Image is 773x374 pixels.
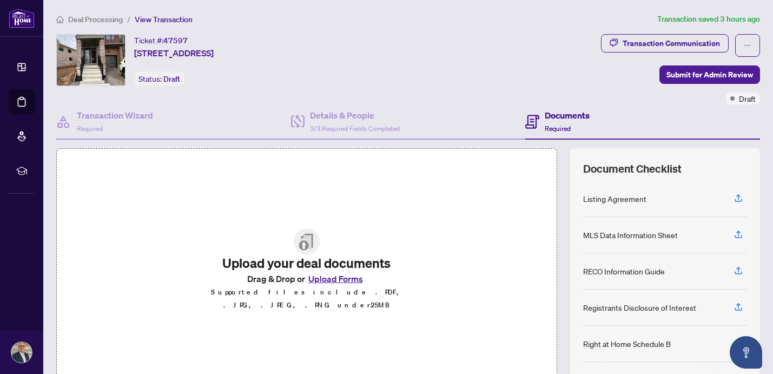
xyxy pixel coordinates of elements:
[134,47,214,60] span: [STREET_ADDRESS]
[134,34,188,47] div: Ticket #:
[666,66,753,83] span: Submit for Admin Review
[744,42,751,49] span: ellipsis
[294,228,320,254] img: File Upload
[135,15,193,24] span: View Transaction
[310,109,400,122] h4: Details & People
[11,342,32,363] img: Profile Icon
[623,35,720,52] div: Transaction Communication
[583,301,696,313] div: Registrants Disclosure of Interest
[730,336,762,369] button: Open asap
[77,124,103,133] span: Required
[127,13,130,25] li: /
[545,109,590,122] h4: Documents
[163,36,188,45] span: 47597
[247,272,366,286] span: Drag & Drop or
[545,124,571,133] span: Required
[203,254,410,272] h2: Upload your deal documents
[203,286,410,312] p: Supported files include .PDF, .JPG, .JPEG, .PNG under 25 MB
[68,15,123,24] span: Deal Processing
[583,229,678,241] div: MLS Data Information Sheet
[601,34,729,53] button: Transaction Communication
[310,124,400,133] span: 3/3 Required Fields Completed
[77,109,153,122] h4: Transaction Wizard
[195,220,419,320] span: File UploadUpload your deal documentsDrag & Drop orUpload FormsSupported files include .PDF, .JPG...
[583,338,671,350] div: Right at Home Schedule B
[163,74,180,84] span: Draft
[134,71,184,86] div: Status:
[305,272,366,286] button: Upload Forms
[657,13,760,25] article: Transaction saved 3 hours ago
[583,161,682,176] span: Document Checklist
[659,65,760,84] button: Submit for Admin Review
[739,93,756,104] span: Draft
[56,16,64,23] span: home
[583,265,665,277] div: RECO Information Guide
[9,8,35,28] img: logo
[57,35,125,86] img: IMG-X12318172_1.jpg
[583,193,646,205] div: Listing Agreement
